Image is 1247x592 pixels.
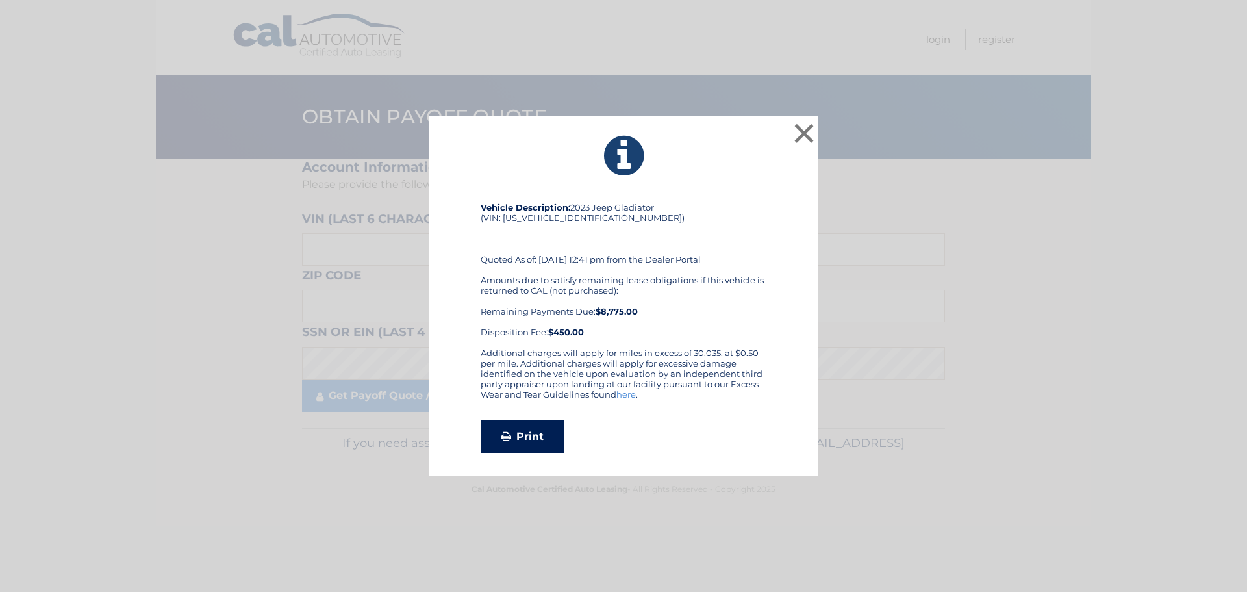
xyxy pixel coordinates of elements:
[481,420,564,453] a: Print
[548,327,584,337] strong: $450.00
[481,275,766,337] div: Amounts due to satisfy remaining lease obligations if this vehicle is returned to CAL (not purcha...
[481,348,766,410] div: Additional charges will apply for miles in excess of 30,035, at $0.50 per mile. Additional charge...
[481,202,766,348] div: 2023 Jeep Gladiator (VIN: [US_VEHICLE_IDENTIFICATION_NUMBER]) Quoted As of: [DATE] 12:41 pm from ...
[616,389,636,400] a: here
[791,120,817,146] button: ×
[481,202,570,212] strong: Vehicle Description:
[596,306,638,316] b: $8,775.00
